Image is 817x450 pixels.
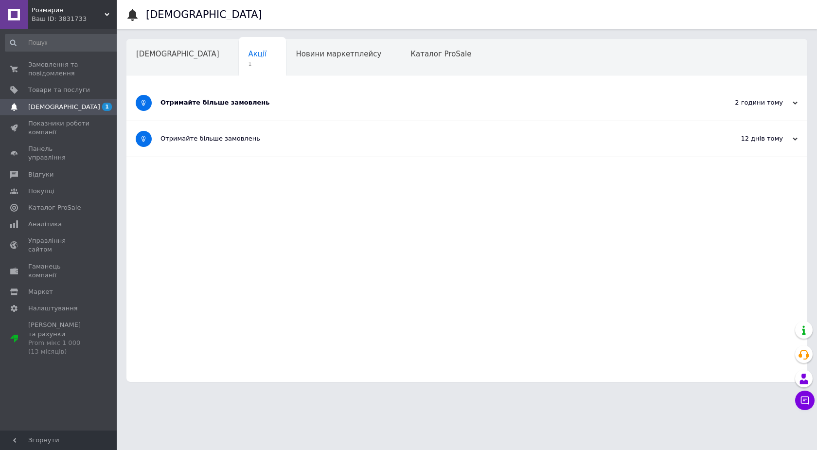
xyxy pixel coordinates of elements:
[102,103,112,111] span: 1
[795,391,815,410] button: Чат з покупцем
[28,288,53,296] span: Маркет
[28,203,81,212] span: Каталог ProSale
[296,50,381,58] span: Новини маркетплейсу
[700,98,798,107] div: 2 години тому
[249,60,267,68] span: 1
[28,144,90,162] span: Панель управління
[28,103,100,111] span: [DEMOGRAPHIC_DATA]
[28,170,53,179] span: Відгуки
[160,134,700,143] div: Отримайте більше замовлень
[700,134,798,143] div: 12 днів тому
[28,236,90,254] span: Управління сайтом
[146,9,262,20] h1: [DEMOGRAPHIC_DATA]
[28,187,54,196] span: Покупці
[28,60,90,78] span: Замовлення та повідомлення
[160,98,700,107] div: Отримайте більше замовлень
[136,50,219,58] span: [DEMOGRAPHIC_DATA]
[5,34,120,52] input: Пошук
[28,86,90,94] span: Товари та послуги
[28,262,90,280] span: Гаманець компанії
[28,339,90,356] div: Prom мікс 1 000 (13 місяців)
[28,220,62,229] span: Аналітика
[28,304,78,313] span: Налаштування
[28,321,90,356] span: [PERSON_NAME] та рахунки
[249,50,267,58] span: Акції
[410,50,471,58] span: Каталог ProSale
[32,15,117,23] div: Ваш ID: 3831733
[32,6,105,15] span: Розмарин
[28,119,90,137] span: Показники роботи компанії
